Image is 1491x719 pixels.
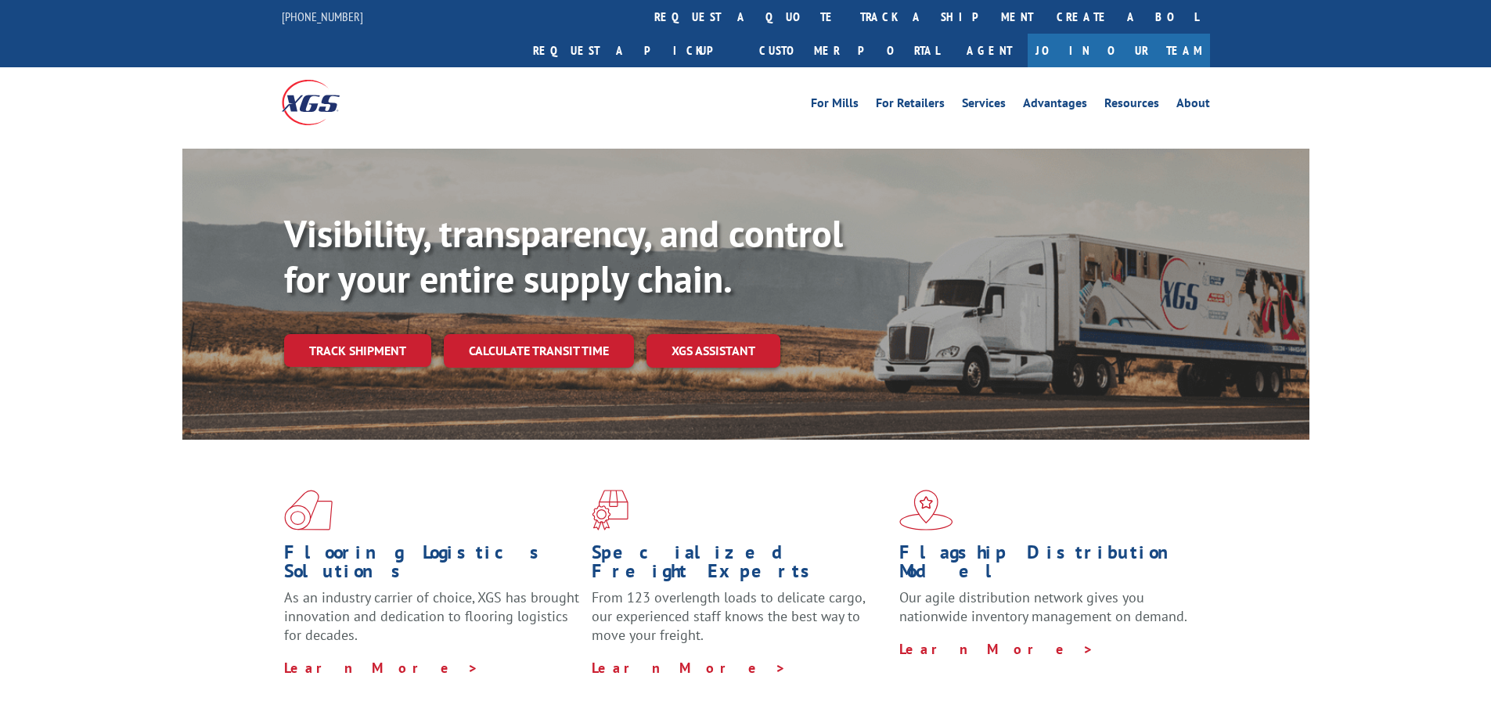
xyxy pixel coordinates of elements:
a: Services [962,97,1006,114]
a: Advantages [1023,97,1087,114]
a: [PHONE_NUMBER] [282,9,363,24]
a: Customer Portal [747,34,951,67]
span: As an industry carrier of choice, XGS has brought innovation and dedication to flooring logistics... [284,588,579,644]
h1: Flagship Distribution Model [899,543,1195,588]
span: Our agile distribution network gives you nationwide inventory management on demand. [899,588,1187,625]
a: Calculate transit time [444,334,634,368]
a: For Mills [811,97,859,114]
p: From 123 overlength loads to delicate cargo, our experienced staff knows the best way to move you... [592,588,888,658]
b: Visibility, transparency, and control for your entire supply chain. [284,209,843,303]
img: xgs-icon-total-supply-chain-intelligence-red [284,490,333,530]
img: xgs-icon-flagship-distribution-model-red [899,490,953,530]
a: XGS ASSISTANT [646,334,780,368]
h1: Specialized Freight Experts [592,543,888,588]
a: Track shipment [284,334,431,367]
a: Join Our Team [1028,34,1210,67]
a: Learn More > [592,659,787,677]
a: For Retailers [876,97,945,114]
a: Learn More > [284,659,479,677]
h1: Flooring Logistics Solutions [284,543,580,588]
a: Request a pickup [521,34,747,67]
a: Learn More > [899,640,1094,658]
a: Resources [1104,97,1159,114]
a: About [1176,97,1210,114]
img: xgs-icon-focused-on-flooring-red [592,490,628,530]
a: Agent [951,34,1028,67]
